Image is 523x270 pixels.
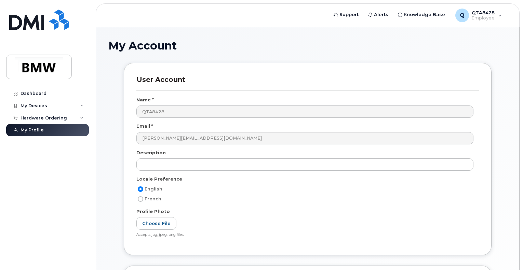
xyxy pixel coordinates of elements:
span: French [145,196,161,201]
label: Profile Photo [136,208,170,215]
label: Name * [136,97,154,103]
label: Description [136,150,166,156]
input: French [138,196,143,202]
div: Accepts jpg, jpeg, png files [136,232,473,238]
span: English [145,186,162,191]
h1: My Account [108,40,507,52]
label: Locale Preference [136,176,182,182]
input: English [138,186,143,192]
h3: User Account [136,75,479,90]
label: Choose File [136,217,176,230]
label: Email * [136,123,153,129]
